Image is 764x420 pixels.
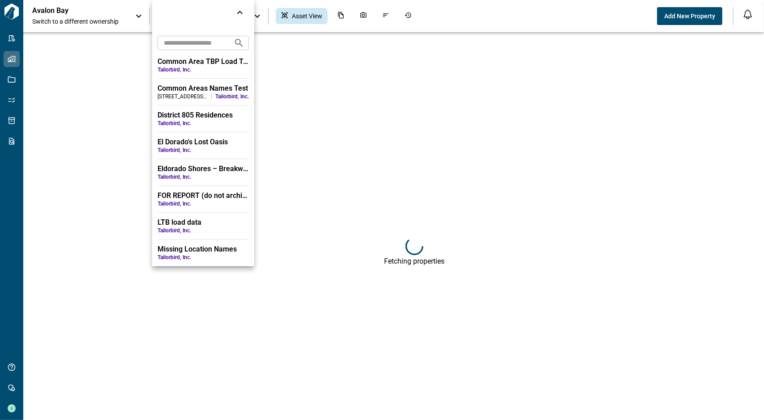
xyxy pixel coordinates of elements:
span: Tailorbird, Inc. [158,173,249,181]
div: District 805 Residences [158,111,249,120]
div: FOR REPORT (do not archive yet) [158,191,249,200]
div: Common Area TBP Load Test [158,57,249,66]
span: Tailorbird, Inc. [158,147,249,154]
span: Tailorbird, Inc. [158,66,249,73]
div: Common Areas Names Test [158,84,249,93]
div: [STREET_ADDRESS][PERSON_NAME] , [GEOGRAPHIC_DATA] , [GEOGRAPHIC_DATA] [158,93,208,100]
span: Tailorbird, Inc. [158,120,249,127]
div: Eldorado Shores – Breakwater [158,164,249,173]
button: Search projects [230,34,248,52]
div: Missing Location Names [158,245,249,254]
span: Tailorbird, Inc. [215,93,249,100]
div: LTB load data [158,218,249,227]
span: Tailorbird, Inc. [158,254,249,261]
div: El Dorado's Lost Oasis [158,138,249,147]
span: Tailorbird, Inc. [158,200,249,207]
span: Tailorbird, Inc. [158,227,249,234]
